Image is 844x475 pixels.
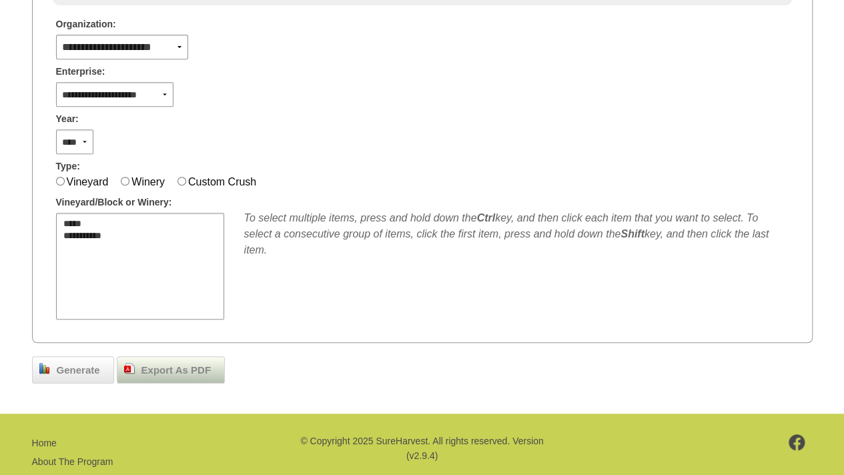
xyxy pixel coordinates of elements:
label: Winery [131,176,165,187]
label: Vineyard [67,176,109,187]
a: Generate [32,356,114,384]
img: chart_bar.png [39,363,50,374]
a: Home [32,438,57,448]
span: Organization: [56,17,116,31]
span: Export As PDF [135,363,218,378]
span: Generate [50,363,107,378]
img: footer-facebook.png [789,434,805,450]
b: Ctrl [476,212,495,223]
a: About The Program [32,456,113,467]
span: Vineyard/Block or Winery: [56,195,172,209]
b: Shift [620,228,645,240]
label: Custom Crush [188,176,256,187]
span: Type: [56,159,80,173]
p: © Copyright 2025 SureHarvest. All rights reserved. Version (v2.9.4) [298,434,545,464]
span: Enterprise: [56,65,105,79]
img: doc_pdf.png [124,363,135,374]
div: To select multiple items, press and hold down the key, and then click each item that you want to ... [244,210,789,258]
a: Export As PDF [117,356,225,384]
span: Year: [56,112,79,126]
